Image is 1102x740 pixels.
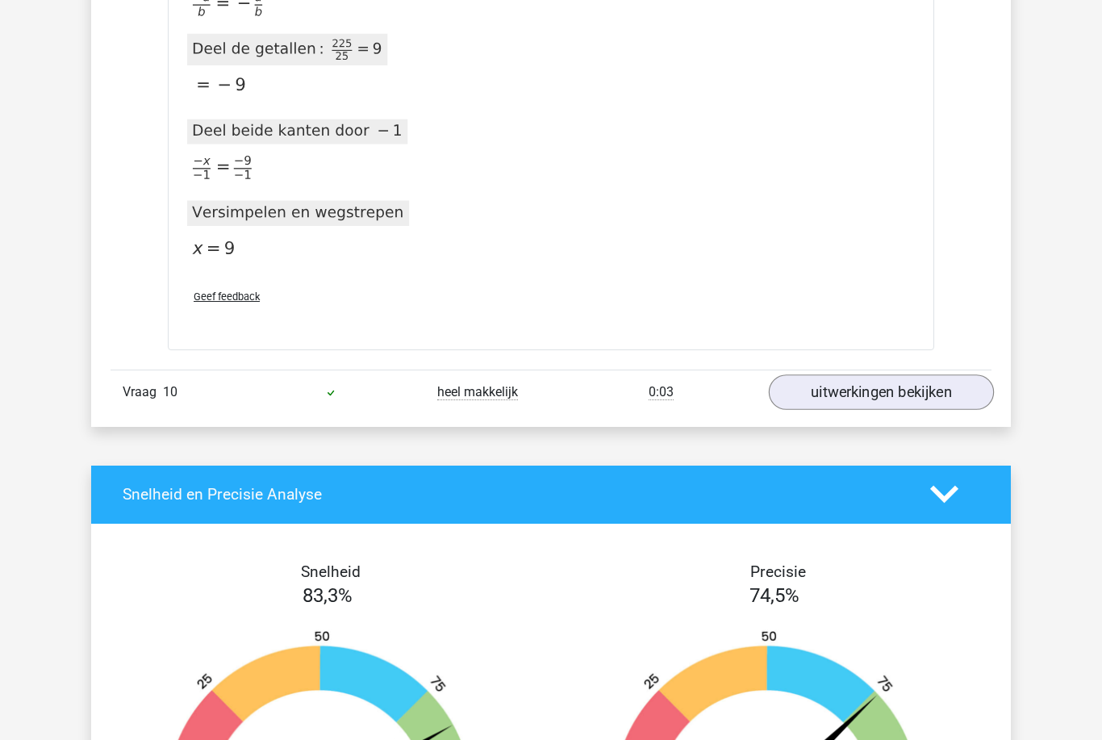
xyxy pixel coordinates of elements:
h4: Snelheid en Precisie Analyse [123,485,906,504]
span: Geef feedback [194,291,260,303]
span: heel makkelijk [437,384,518,400]
h4: Snelheid [123,562,539,581]
h4: Precisie [570,562,986,581]
a: uitwerkingen bekijken [769,374,994,410]
span: 10 [163,384,177,399]
span: 74,5% [749,584,799,607]
span: 0:03 [649,384,674,400]
span: Vraag [123,383,163,402]
span: 83,3% [303,584,353,607]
